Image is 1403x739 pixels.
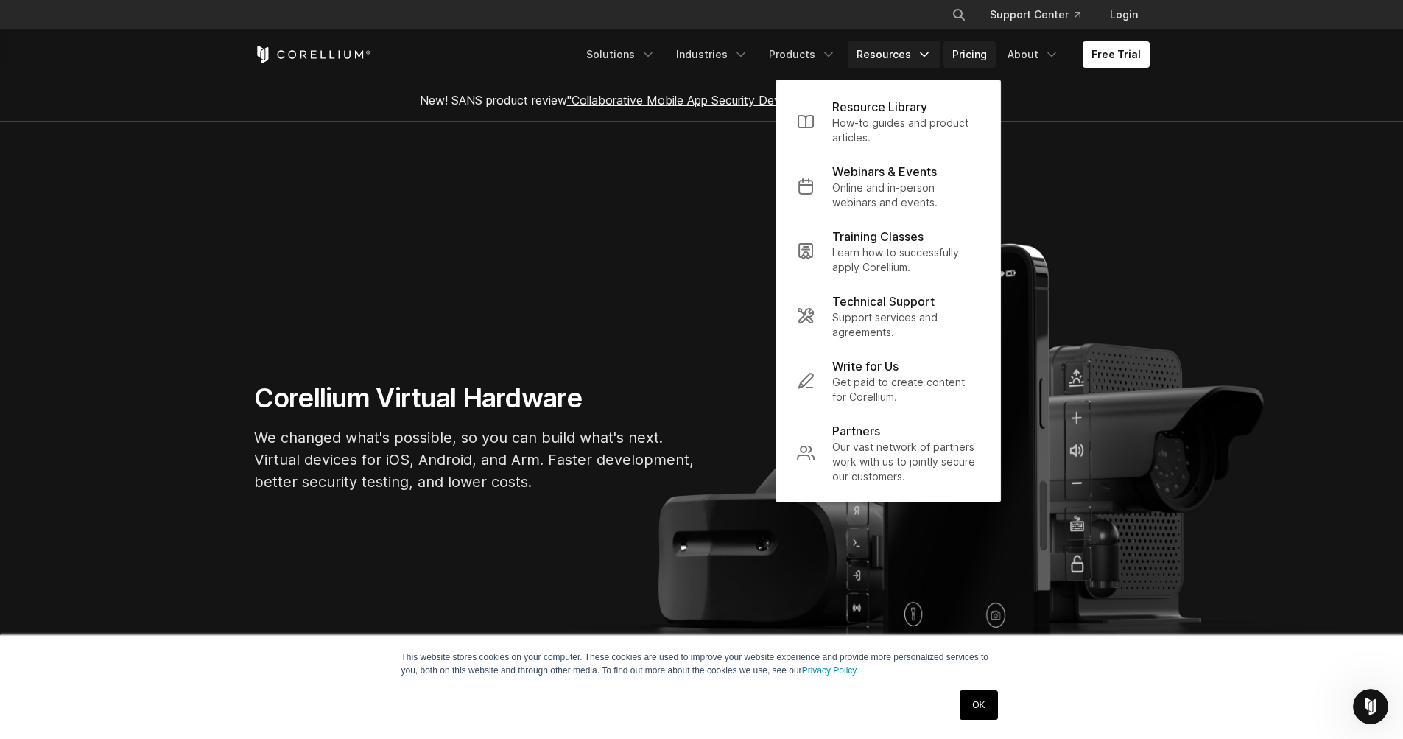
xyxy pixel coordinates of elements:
[832,293,935,310] p: Technical Support
[802,665,859,676] a: Privacy Policy.
[1098,1,1150,28] a: Login
[420,93,984,108] span: New! SANS product review now available.
[848,41,940,68] a: Resources
[577,41,1150,68] div: Navigation Menu
[667,41,757,68] a: Industries
[832,181,980,210] p: Online and in-person webinars and events.
[760,41,845,68] a: Products
[832,116,980,145] p: How-to guides and product articles.
[1353,689,1388,724] iframe: Intercom live chat
[254,382,696,415] h1: Corellium Virtual Hardware
[785,284,991,349] a: Technical Support Support services and agreements.
[943,41,996,68] a: Pricing
[832,440,980,484] p: Our vast network of partners work with us to jointly secure our customers.
[785,413,991,493] a: Partners Our vast network of partners work with us to jointly secure our customers.
[785,154,991,219] a: Webinars & Events Online and in-person webinars and events.
[577,41,664,68] a: Solutions
[832,422,880,440] p: Partners
[832,163,937,181] p: Webinars & Events
[832,228,924,245] p: Training Classes
[785,89,991,154] a: Resource Library How-to guides and product articles.
[832,245,980,275] p: Learn how to successfully apply Corellium.
[254,46,371,63] a: Corellium Home
[785,219,991,284] a: Training Classes Learn how to successfully apply Corellium.
[1083,41,1150,68] a: Free Trial
[254,427,696,493] p: We changed what's possible, so you can build what's next. Virtual devices for iOS, Android, and A...
[934,1,1150,28] div: Navigation Menu
[946,1,972,28] button: Search
[832,357,899,375] p: Write for Us
[832,98,927,116] p: Resource Library
[785,349,991,413] a: Write for Us Get paid to create content for Corellium.
[978,1,1092,28] a: Support Center
[832,310,980,340] p: Support services and agreements.
[401,651,1002,677] p: This website stores cookies on your computer. These cookies are used to improve your website expe...
[832,375,980,404] p: Get paid to create content for Corellium.
[960,690,997,720] a: OK
[567,93,907,108] a: "Collaborative Mobile App Security Development and Analysis"
[999,41,1068,68] a: About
